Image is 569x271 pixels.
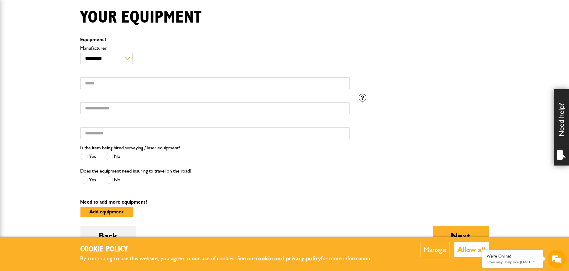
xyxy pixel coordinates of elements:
[433,226,489,245] button: Next
[256,255,321,262] a: cookie and privacy policy
[80,200,489,205] p: Need to add more equipment?
[80,145,180,150] label: Is the item being hired surveying / laser equipment?
[80,254,382,263] p: By continuing to use this website, you agree to our use of cookies. See our for more information.
[487,254,539,259] div: We're Online!
[454,242,489,257] button: Allow all
[80,207,133,217] button: Add equipment
[105,153,121,160] label: No
[80,7,202,28] h1: Your equipment
[80,176,96,184] label: Yes
[80,37,350,42] p: Equipment
[105,176,121,184] label: No
[80,226,136,245] button: Back
[421,242,450,257] button: Manage
[80,169,192,173] label: Does the equipment need insuring to travel on the road?
[554,89,569,166] div: Need help?
[80,245,382,254] h2: Cookie Policy
[80,153,96,160] label: Yes
[487,260,539,264] p: How may I help you today?
[80,46,350,51] label: Manufacturer
[104,37,107,42] span: 1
